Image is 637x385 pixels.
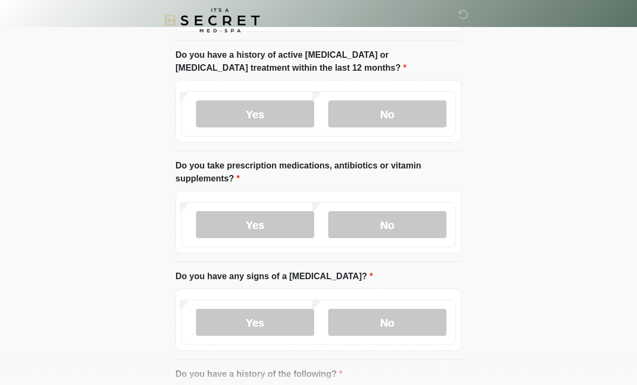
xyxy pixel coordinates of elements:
[175,270,373,283] label: Do you have any signs of a [MEDICAL_DATA]?
[196,211,314,238] label: Yes
[165,8,260,32] img: It's A Secret Med Spa Logo
[196,309,314,336] label: Yes
[328,309,446,336] label: No
[175,159,462,185] label: Do you take prescription medications, antibiotics or vitamin supplements?
[328,211,446,238] label: No
[328,100,446,127] label: No
[196,100,314,127] label: Yes
[175,49,462,75] label: Do you have a history of active [MEDICAL_DATA] or [MEDICAL_DATA] treatment within the last 12 mon...
[175,368,342,381] label: Do you have a history of the following?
